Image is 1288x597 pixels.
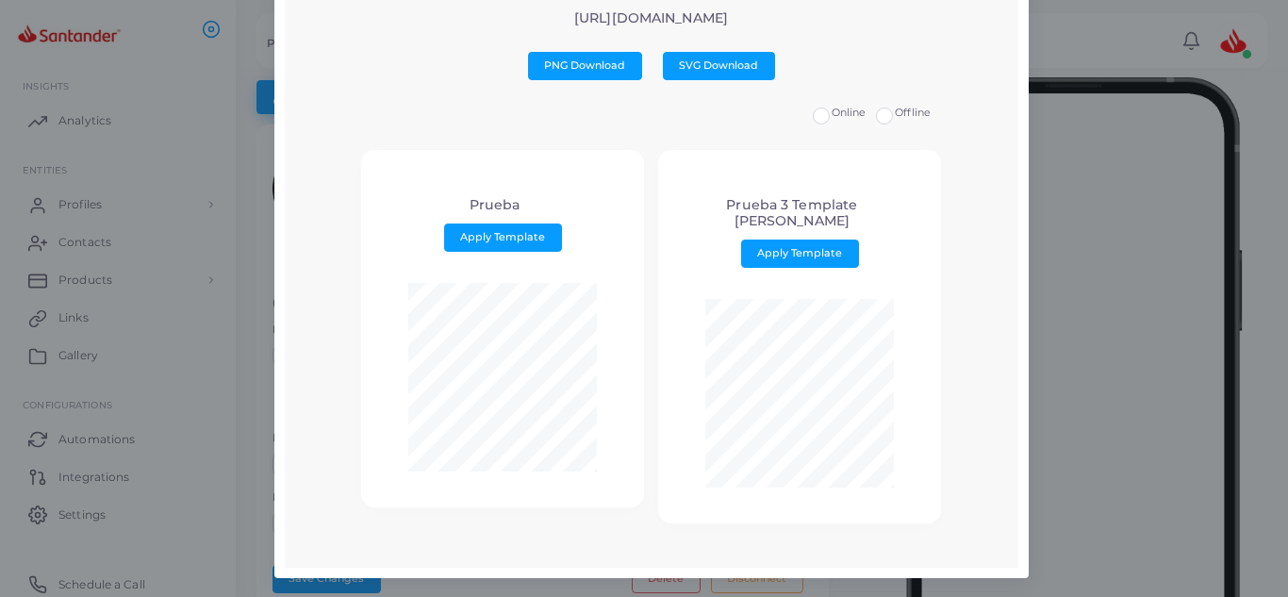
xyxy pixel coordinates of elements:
span: PNG Download [544,58,625,72]
h4: Prueba 3 Template [PERSON_NAME] [705,197,880,229]
span: Apply Template [460,230,545,243]
button: SVG Download [663,52,775,80]
h4: Prueba [470,197,520,213]
span: Apply Template [757,246,842,259]
p: [URL][DOMAIN_NAME] [299,10,1003,26]
button: Apply Template [444,224,562,252]
button: Apply Template [741,240,859,268]
span: SVG Download [679,58,758,72]
button: PNG Download [528,52,642,80]
span: Offline [895,106,931,119]
span: Online [832,106,867,119]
